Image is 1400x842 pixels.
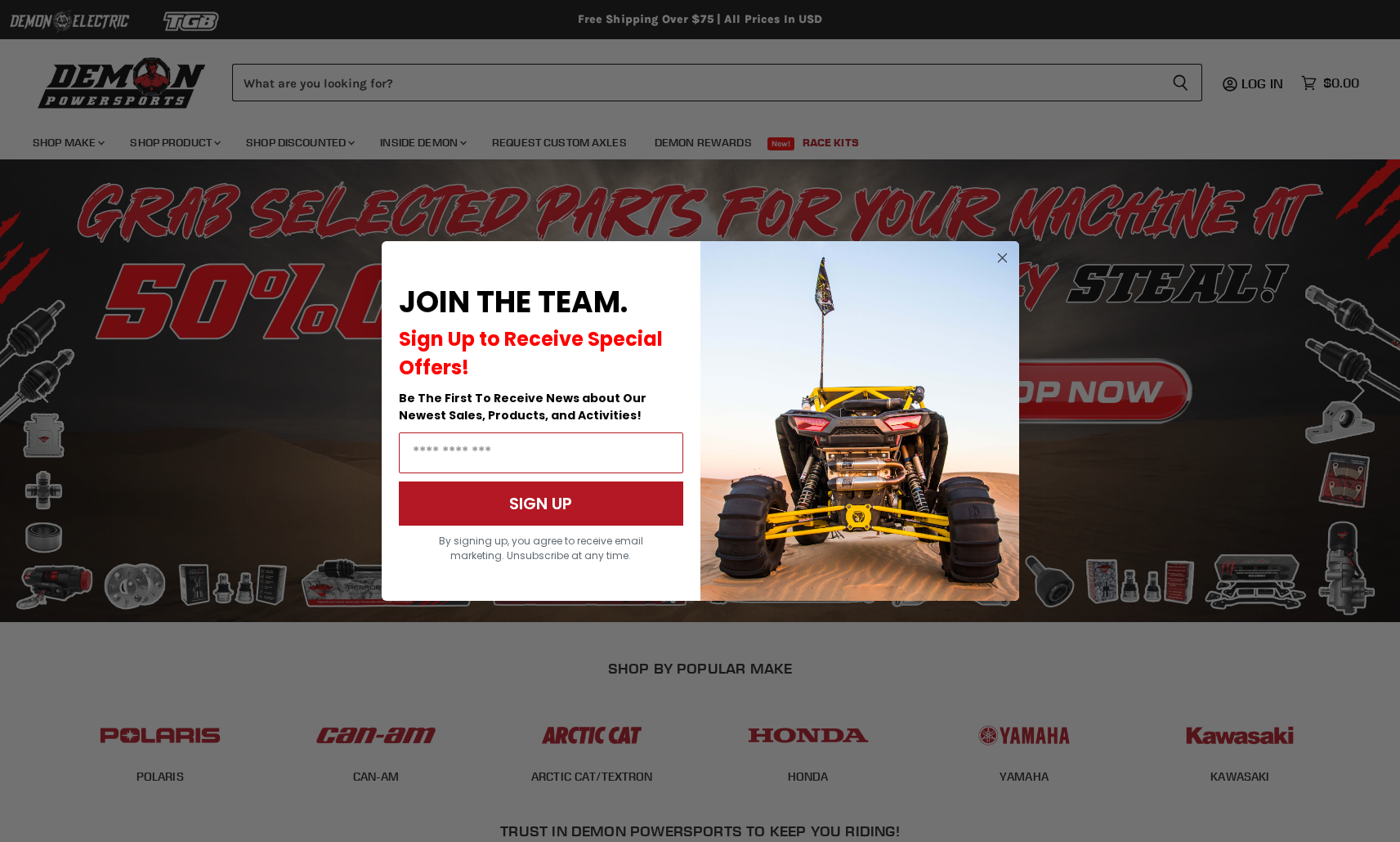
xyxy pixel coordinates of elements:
span: JOIN THE TEAM. [399,281,628,323]
button: Close dialog [992,248,1013,268]
span: Sign Up to Receive Special Offers! [399,325,663,381]
button: SIGN UP [399,481,683,526]
input: Email Address [399,432,683,473]
span: Be The First To Receive News about Our Newest Sales, Products, and Activities! [399,390,646,423]
span: By signing up, you agree to receive email marketing. Unsubscribe at any time. [439,534,643,562]
img: a9095488-b6e7-41ba-879d-588abfab540b.jpeg [700,241,1019,601]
